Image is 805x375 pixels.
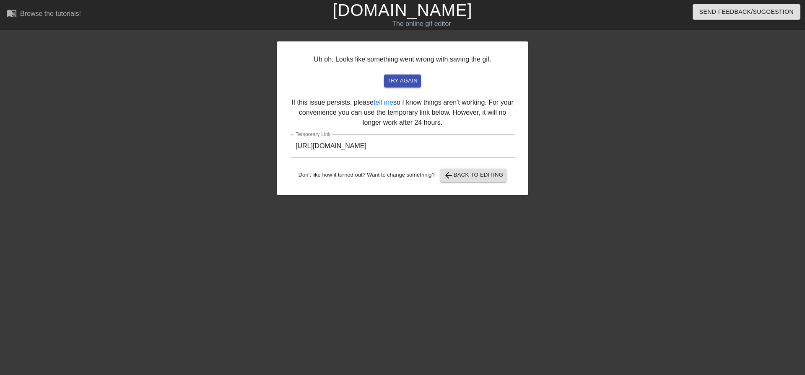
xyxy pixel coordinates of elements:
[693,4,800,20] button: Send Feedback/Suggestion
[332,1,472,19] a: [DOMAIN_NAME]
[277,41,528,195] div: Uh oh. Looks like something went wrong with saving the gif. If this issue persists, please so I k...
[444,170,504,180] span: Back to Editing
[444,170,454,180] span: arrow_back
[387,76,418,86] span: try again
[7,8,17,18] span: menu_book
[7,8,81,21] a: Browse the tutorials!
[384,74,421,87] button: try again
[20,10,81,17] div: Browse the tutorials!
[374,99,393,106] a: tell me
[290,169,515,182] div: Don't like how it turned out? Want to change something?
[440,169,507,182] button: Back to Editing
[290,134,515,158] input: bare
[273,19,571,29] div: The online gif editor
[699,7,794,17] span: Send Feedback/Suggestion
